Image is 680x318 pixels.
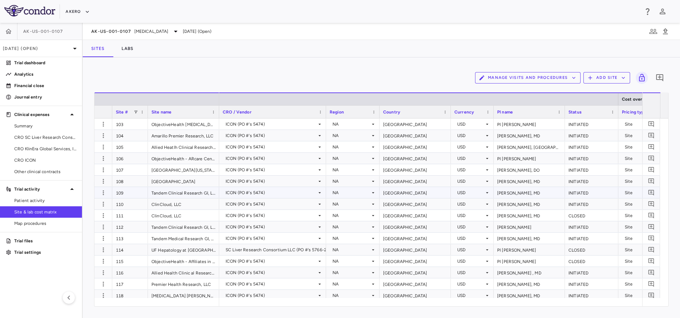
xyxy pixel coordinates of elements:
[226,256,317,267] div: ICON (PO #'s 5474)
[66,6,89,17] button: Akero
[565,118,618,130] div: INITIATED
[226,176,317,187] div: ICON (PO #'s 5474)
[565,130,618,141] div: INITIATED
[646,131,656,140] button: Add comment
[14,146,76,152] span: CRO KlinEra Global Services, Inc.
[655,74,664,82] svg: Add comment
[333,221,370,233] div: NA
[333,187,370,198] div: NA
[14,111,68,118] p: Clinical expenses
[654,72,666,84] button: Add comment
[494,221,565,232] div: [PERSON_NAME]
[494,198,565,210] div: [PERSON_NAME], MD
[14,123,76,129] span: Summary
[457,153,484,164] div: USD
[457,198,484,210] div: USD
[625,210,663,221] div: Site
[226,141,317,153] div: ICON (PO #'s 5474)
[14,157,76,163] span: CRO ICON
[494,244,565,255] div: PI [PERSON_NAME]
[380,278,451,289] div: [GEOGRAPHIC_DATA]
[112,244,148,255] div: 114
[648,246,655,253] svg: Add comment
[226,210,317,221] div: ICON (PO #'s 5474)
[148,118,219,130] div: ObjectiveHealth [MEDICAL_DATA] Specialists - [PERSON_NAME] Medical Clinic
[646,211,656,220] button: Add comment
[625,164,663,176] div: Site
[633,72,648,84] span: You do not have permission to lock or unlock grids
[494,210,565,221] div: [PERSON_NAME], MD
[494,130,565,141] div: [PERSON_NAME], MD
[380,118,451,130] div: [GEOGRAPHIC_DATA]
[565,244,618,255] div: CLOSED
[648,235,655,242] svg: Add comment
[454,110,474,115] span: Currency
[646,119,656,129] button: Add comment
[646,142,656,152] button: Add comment
[14,94,76,100] p: Journal entry
[112,176,148,187] div: 108
[457,130,484,141] div: USD
[333,244,370,256] div: NA
[3,45,71,52] p: [DATE] (Open)
[648,281,655,287] svg: Add comment
[112,153,148,164] div: 106
[648,143,655,150] svg: Add comment
[23,29,63,34] span: AK-US-001-0107
[565,210,618,221] div: CLOSED
[333,130,370,141] div: NA
[565,198,618,210] div: INITIATED
[622,110,647,115] span: Pricing type
[380,290,451,301] div: [GEOGRAPHIC_DATA]
[648,223,655,230] svg: Add comment
[494,290,565,301] div: [PERSON_NAME], MD
[333,290,370,301] div: NA
[380,198,451,210] div: [GEOGRAPHIC_DATA]
[565,267,618,278] div: INITIATED
[625,187,663,198] div: Site
[494,153,565,164] div: PI [PERSON_NAME]
[333,141,370,153] div: NA
[646,291,656,300] button: Add comment
[457,267,484,278] div: USD
[494,187,565,198] div: [PERSON_NAME], MD
[648,212,655,219] svg: Add comment
[565,256,618,267] div: CLOSED
[333,153,370,164] div: NA
[583,72,630,84] button: Add Site
[14,220,76,227] span: Map procedures
[4,5,55,16] img: logo-full-SnFGN8VE.png
[494,267,565,278] div: [PERSON_NAME] , MD
[333,198,370,210] div: NA
[457,118,484,130] div: USD
[112,290,148,301] div: 118
[646,199,656,209] button: Add comment
[494,278,565,289] div: [PERSON_NAME], MD
[380,164,451,175] div: [GEOGRAPHIC_DATA]
[116,110,128,115] span: Site #
[494,176,565,187] div: [PERSON_NAME], MD
[457,187,484,198] div: USD
[148,153,219,164] div: ObjectiveHealth - ARcare Center for Clinical Research - [US_STATE]
[112,278,148,289] div: 117
[148,176,219,187] div: [GEOGRAPHIC_DATA]
[494,256,565,267] div: PI [PERSON_NAME]
[226,290,317,301] div: ICON (PO #'s 5474)
[380,256,451,267] div: [GEOGRAPHIC_DATA]
[475,72,581,84] button: Manage Visits and Procedures
[648,166,655,173] svg: Add comment
[333,118,370,130] div: NA
[648,121,655,127] svg: Add comment
[333,278,370,290] div: NA
[648,292,655,299] svg: Add comment
[625,221,663,233] div: Site
[112,118,148,130] div: 103
[646,222,656,232] button: Add comment
[625,198,663,210] div: Site
[565,141,618,152] div: INITIATED
[625,267,663,278] div: Site
[226,187,317,198] div: ICON (PO #'s 5474)
[648,178,655,185] svg: Add comment
[148,187,219,198] div: Tandem Clinical Research GI, LLC.
[457,244,484,256] div: USD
